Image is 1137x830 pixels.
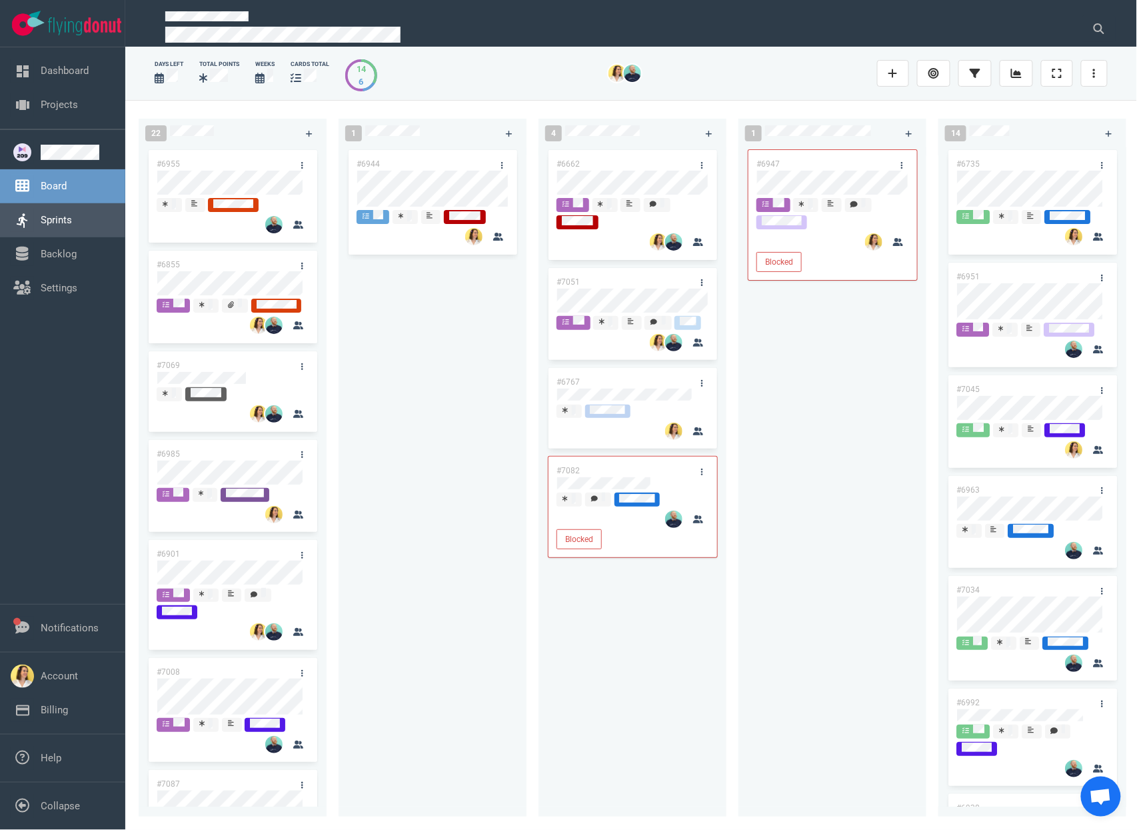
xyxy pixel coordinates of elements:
[41,752,61,764] a: Help
[265,506,283,523] img: 26
[41,248,77,260] a: Backlog
[557,159,580,169] a: #6662
[157,449,180,459] a: #6985
[157,549,180,559] a: #6901
[41,800,80,812] a: Collapse
[41,99,78,111] a: Projects
[1065,341,1082,358] img: 26
[357,63,366,75] div: 14
[157,667,180,677] a: #7008
[557,277,580,287] a: #7051
[250,405,267,423] img: 26
[650,233,667,251] img: 26
[41,670,78,682] a: Account
[665,233,682,251] img: 26
[665,423,682,440] img: 26
[145,125,167,141] span: 22
[1065,441,1082,459] img: 26
[41,214,72,226] a: Sprints
[157,779,180,789] a: #7087
[41,622,99,634] a: Notifications
[199,60,239,69] div: Total Points
[745,125,762,141] span: 1
[155,60,183,69] div: days left
[265,317,283,334] img: 26
[956,159,980,169] a: #6735
[265,736,283,753] img: 26
[1081,777,1121,817] div: Ouvrir le chat
[250,623,267,641] img: 26
[255,60,275,69] div: Weeks
[545,125,562,141] span: 4
[1065,228,1082,245] img: 26
[157,159,180,169] a: #6955
[41,704,68,716] a: Billing
[48,17,121,35] img: Flying Donut text logo
[665,511,682,528] img: 26
[557,466,580,475] a: #7082
[1065,760,1082,777] img: 26
[265,405,283,423] img: 26
[357,159,380,169] a: #6944
[956,698,980,707] a: #6992
[465,228,483,245] img: 26
[357,75,366,88] div: 6
[956,585,980,595] a: #7034
[345,125,362,141] span: 1
[1065,542,1082,559] img: 26
[41,282,77,294] a: Settings
[557,529,602,549] button: Blocked
[624,65,641,82] img: 26
[250,317,267,334] img: 26
[865,233,882,251] img: 26
[956,485,980,495] a: #6963
[650,334,667,351] img: 26
[157,260,180,269] a: #6855
[557,377,580,387] a: #6767
[956,385,980,394] a: #7045
[265,623,283,641] img: 26
[945,125,966,141] span: 14
[956,272,980,281] a: #6951
[265,216,283,233] img: 26
[1065,655,1082,672] img: 26
[756,252,802,272] button: Blocked
[41,65,89,77] a: Dashboard
[956,803,980,813] a: #6938
[756,159,780,169] a: #6947
[291,60,329,69] div: cards total
[665,334,682,351] img: 26
[157,361,180,370] a: #7069
[608,65,626,82] img: 26
[41,180,67,192] a: Board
